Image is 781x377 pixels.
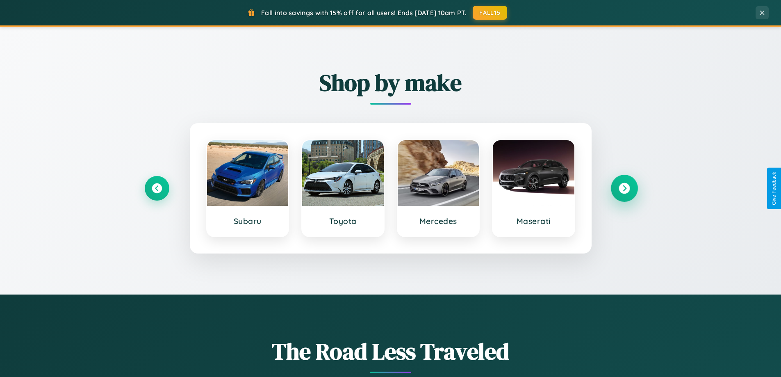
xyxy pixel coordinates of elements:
[145,67,637,98] h2: Shop by make
[473,6,507,20] button: FALL15
[310,216,376,226] h3: Toyota
[406,216,471,226] h3: Mercedes
[215,216,280,226] h3: Subaru
[771,172,777,205] div: Give Feedback
[261,9,467,17] span: Fall into savings with 15% off for all users! Ends [DATE] 10am PT.
[145,336,637,367] h1: The Road Less Traveled
[501,216,566,226] h3: Maserati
